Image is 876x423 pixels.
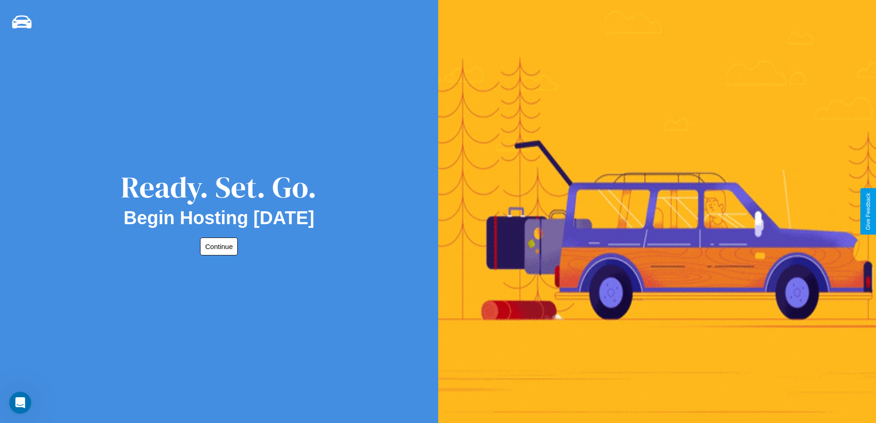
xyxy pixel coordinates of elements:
button: Continue [200,238,238,255]
div: Give Feedback [865,193,871,230]
div: Ready. Set. Go. [121,167,317,208]
iframe: Intercom live chat [9,392,31,414]
h2: Begin Hosting [DATE] [124,208,315,228]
